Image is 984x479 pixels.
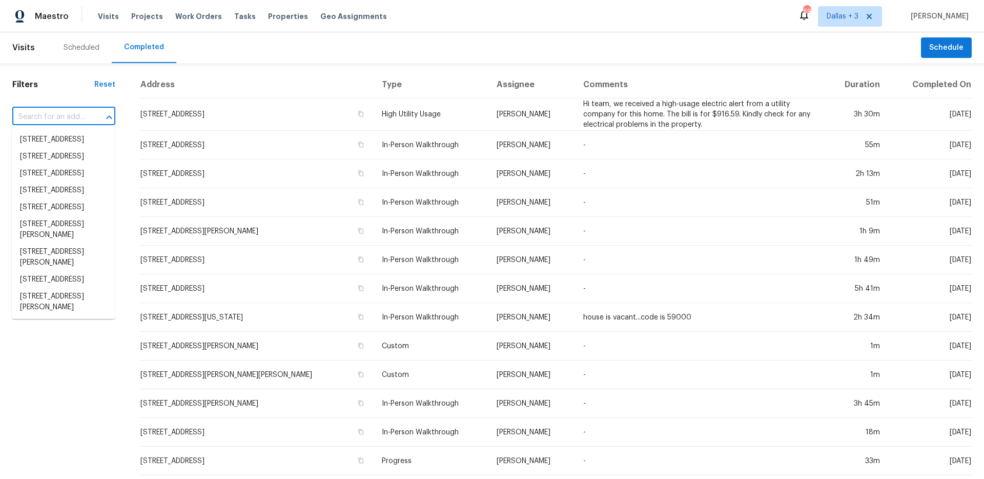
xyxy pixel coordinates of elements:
td: - [575,418,825,447]
td: - [575,447,825,475]
td: - [575,332,825,361]
span: Geo Assignments [320,11,387,22]
td: 33m [825,447,888,475]
button: Copy Address [356,284,365,293]
td: [STREET_ADDRESS][US_STATE] [140,303,374,332]
td: [PERSON_NAME] [488,332,575,361]
th: Completed On [888,71,972,98]
li: [STREET_ADDRESS] [12,271,115,288]
td: [PERSON_NAME] [488,217,575,246]
li: [STREET_ADDRESS][PERSON_NAME] [12,288,115,316]
span: Visits [12,36,35,59]
td: - [575,217,825,246]
td: In-Person Walkthrough [374,303,488,332]
button: Copy Address [356,370,365,379]
th: Address [140,71,374,98]
td: In-Person Walkthrough [374,246,488,274]
th: Comments [575,71,825,98]
td: [DATE] [888,246,972,274]
div: Reset [94,79,115,90]
td: 3h 30m [825,98,888,131]
td: [STREET_ADDRESS] [140,418,374,447]
td: In-Person Walkthrough [374,159,488,188]
td: [PERSON_NAME] [488,131,575,159]
td: [STREET_ADDRESS][PERSON_NAME] [140,389,374,418]
td: [PERSON_NAME] [488,303,575,332]
li: [STREET_ADDRESS] [12,199,115,216]
td: 3h 45m [825,389,888,418]
button: Copy Address [356,226,365,235]
td: [STREET_ADDRESS] [140,188,374,217]
li: [STREET_ADDRESS] [12,182,115,199]
span: Tasks [234,13,256,20]
td: [STREET_ADDRESS] [140,131,374,159]
td: [DATE] [888,217,972,246]
td: [PERSON_NAME] [488,418,575,447]
span: [PERSON_NAME] [907,11,969,22]
span: Work Orders [175,11,222,22]
button: Copy Address [356,456,365,465]
td: [DATE] [888,418,972,447]
td: [STREET_ADDRESS] [140,246,374,274]
button: Copy Address [356,255,365,264]
td: [PERSON_NAME] [488,159,575,188]
td: 5h 41m [825,274,888,303]
span: Properties [268,11,308,22]
td: 18m [825,418,888,447]
td: [STREET_ADDRESS] [140,159,374,188]
td: [DATE] [888,98,972,131]
td: [DATE] [888,188,972,217]
span: Projects [131,11,163,22]
span: Dallas + 3 [827,11,858,22]
td: 55m [825,131,888,159]
td: - [575,389,825,418]
td: - [575,188,825,217]
th: Duration [825,71,888,98]
td: In-Person Walkthrough [374,389,488,418]
td: [DATE] [888,447,972,475]
div: 69 [803,6,810,16]
button: Copy Address [356,197,365,207]
td: Custom [374,361,488,389]
td: [DATE] [888,332,972,361]
td: [DATE] [888,303,972,332]
button: Copy Address [356,109,365,118]
td: [STREET_ADDRESS][PERSON_NAME] [140,217,374,246]
li: [STREET_ADDRESS][PERSON_NAME] [12,244,115,271]
td: 1m [825,361,888,389]
td: [PERSON_NAME] [488,447,575,475]
td: [STREET_ADDRESS] [140,274,374,303]
td: 1h 49m [825,246,888,274]
div: Scheduled [64,43,99,53]
td: - [575,246,825,274]
button: Copy Address [356,312,365,322]
td: 1m [825,332,888,361]
button: Close [102,110,116,125]
td: Hi team, we received a high-usage electric alert from a utility company for this home. The bill i... [575,98,825,131]
td: - [575,274,825,303]
td: [DATE] [888,131,972,159]
td: Custom [374,332,488,361]
li: [STREET_ADDRESS] [12,148,115,165]
td: [DATE] [888,389,972,418]
td: In-Person Walkthrough [374,217,488,246]
li: [STREET_ADDRESS] [12,165,115,182]
li: [STREET_ADDRESS] [12,131,115,148]
td: [STREET_ADDRESS] [140,447,374,475]
td: 51m [825,188,888,217]
th: Type [374,71,488,98]
td: [PERSON_NAME] [488,389,575,418]
td: - [575,159,825,188]
button: Copy Address [356,169,365,178]
td: house is vacant...code is 59000 [575,303,825,332]
td: [PERSON_NAME] [488,246,575,274]
button: Schedule [921,37,972,58]
td: [DATE] [888,159,972,188]
span: Schedule [929,42,963,54]
td: In-Person Walkthrough [374,131,488,159]
th: Assignee [488,71,575,98]
td: Progress [374,447,488,475]
td: - [575,131,825,159]
td: 2h 34m [825,303,888,332]
td: High Utility Usage [374,98,488,131]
